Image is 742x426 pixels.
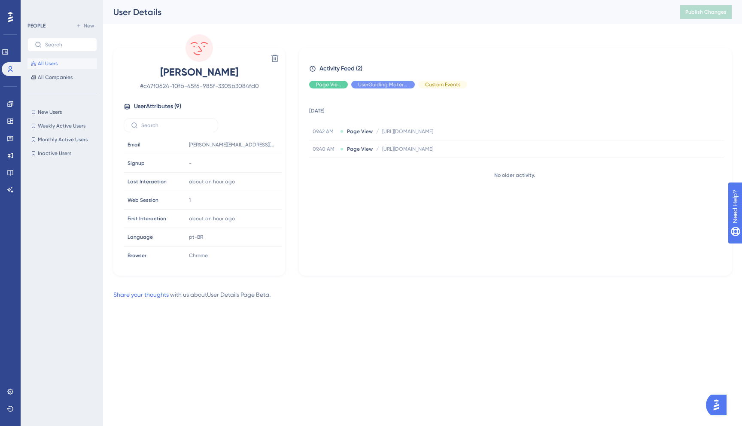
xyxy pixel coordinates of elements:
[38,122,85,129] span: Weekly Active Users
[189,252,208,259] span: Chrome
[38,109,62,116] span: New Users
[113,291,169,298] a: Share your thoughts
[141,122,211,128] input: Search
[189,179,235,185] time: about an hour ago
[309,172,720,179] div: No older activity.
[38,136,88,143] span: Monthly Active Users
[680,5,732,19] button: Publish Changes
[128,178,167,185] span: Last Interaction
[376,146,379,152] span: /
[128,234,153,240] span: Language
[706,392,732,418] iframe: UserGuiding AI Assistant Launcher
[382,128,433,135] span: [URL][DOMAIN_NAME]
[27,58,97,69] button: All Users
[128,197,158,204] span: Web Session
[128,160,145,167] span: Signup
[347,128,373,135] span: Page View
[189,234,203,240] span: pt-BR
[27,134,97,145] button: Monthly Active Users
[27,107,97,117] button: New Users
[124,65,275,79] span: [PERSON_NAME]
[128,252,146,259] span: Browser
[189,216,235,222] time: about an hour ago
[27,121,97,131] button: Weekly Active Users
[73,21,97,31] button: New
[425,81,460,88] span: Custom Events
[113,289,271,300] div: with us about User Details Page Beta .
[27,22,46,29] div: PEOPLE
[189,160,192,167] span: -
[128,141,140,148] span: Email
[134,101,181,112] span: User Attributes ( 9 )
[358,81,408,88] span: UserGuiding Material
[113,6,659,18] div: User Details
[309,95,724,123] td: [DATE]
[382,146,433,152] span: [URL][DOMAIN_NAME]
[38,74,73,81] span: All Companies
[128,215,166,222] span: First Interaction
[316,81,341,88] span: Page View
[38,60,58,67] span: All Users
[20,2,54,12] span: Need Help?
[45,42,90,48] input: Search
[313,128,337,135] span: 09.42 AM
[38,150,71,157] span: Inactive Users
[189,197,191,204] span: 1
[189,141,275,148] span: [PERSON_NAME][EMAIL_ADDRESS][DOMAIN_NAME]
[376,128,379,135] span: /
[27,148,97,158] button: Inactive Users
[319,64,362,74] span: Activity Feed (2)
[84,22,94,29] span: New
[685,9,727,15] span: Publish Changes
[124,81,275,91] span: # c47f0624-10fb-45f6-985f-3305b3084fd0
[27,72,97,82] button: All Companies
[313,146,337,152] span: 09.40 AM
[347,146,373,152] span: Page View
